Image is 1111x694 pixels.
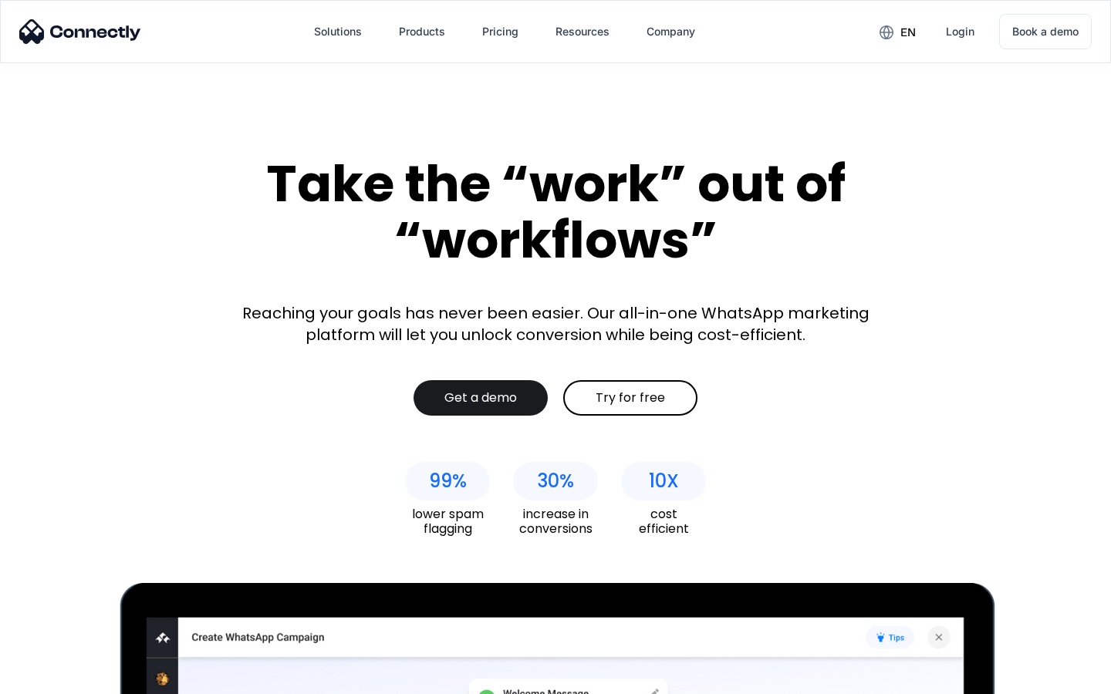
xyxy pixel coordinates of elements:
[867,20,927,43] div: en
[405,507,490,536] div: lower spam flagging
[429,470,467,492] div: 99%
[621,507,706,536] div: cost efficient
[946,21,974,42] div: Login
[444,390,517,406] div: Get a demo
[231,302,880,345] div: Reaching your goals has never been easier. Our all-in-one WhatsApp marketing platform will let yo...
[999,14,1092,49] a: Book a demo
[555,21,610,42] div: Resources
[543,13,622,50] div: Resources
[934,13,987,50] a: Login
[649,470,679,492] div: 10X
[387,13,458,50] div: Products
[15,667,93,689] aside: Language selected: English
[399,21,445,42] div: Products
[513,507,598,536] div: increase in conversions
[208,156,903,268] div: Take the “work” out of “workflows”
[302,13,374,50] div: Solutions
[537,470,574,492] div: 30%
[414,380,548,416] a: Get a demo
[31,667,93,689] ul: Language list
[634,13,707,50] div: Company
[596,390,665,406] div: Try for free
[900,22,916,43] div: en
[482,21,518,42] div: Pricing
[647,21,695,42] div: Company
[19,19,141,44] img: Connectly Logo
[563,380,697,416] a: Try for free
[470,13,531,50] a: Pricing
[314,21,362,42] div: Solutions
